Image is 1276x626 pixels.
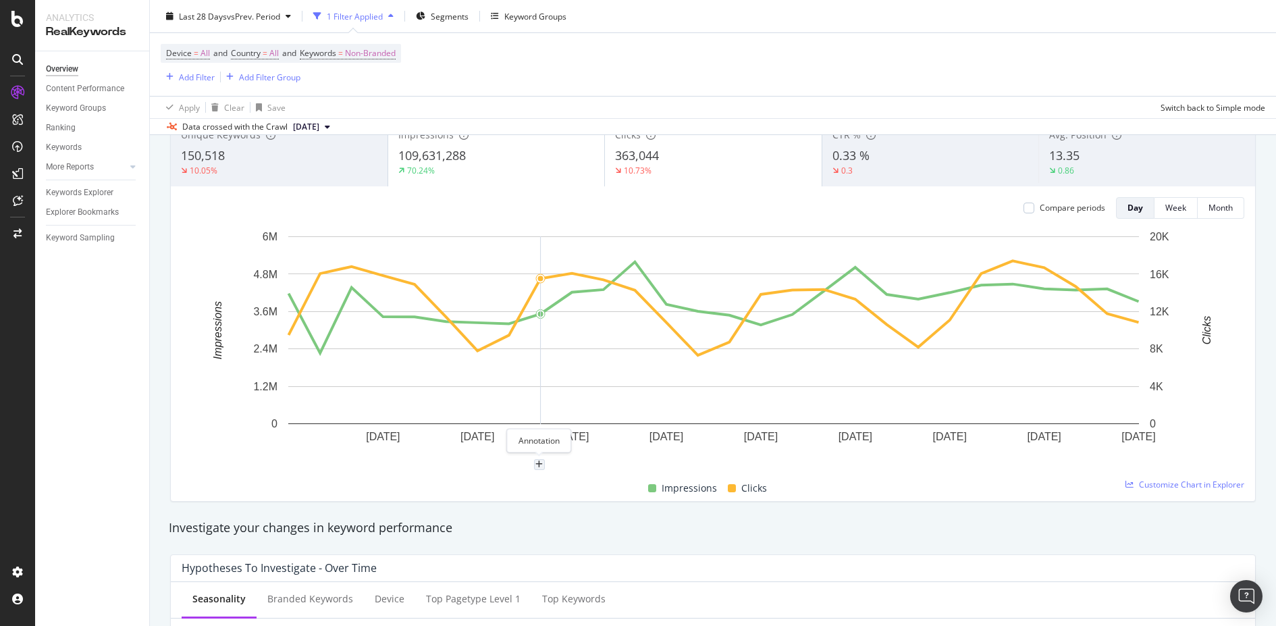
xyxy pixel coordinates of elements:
[1198,197,1244,219] button: Month
[460,431,494,442] text: [DATE]
[504,10,566,22] div: Keyword Groups
[206,97,244,118] button: Clear
[267,101,286,113] div: Save
[46,11,138,24] div: Analytics
[1201,316,1213,345] text: Clicks
[161,69,215,85] button: Add Filter
[46,231,140,245] a: Keyword Sampling
[161,5,296,27] button: Last 28 DaysvsPrev. Period
[46,205,140,219] a: Explorer Bookmarks
[615,147,659,163] span: 363,044
[1125,479,1244,490] a: Customize Chart in Explorer
[542,592,606,606] div: Top Keywords
[534,459,545,470] div: plus
[46,62,140,76] a: Overview
[161,97,200,118] button: Apply
[293,121,319,133] span: 2025 Aug. 12th
[46,24,138,40] div: RealKeywords
[224,101,244,113] div: Clear
[46,121,140,135] a: Ranking
[662,480,717,496] span: Impressions
[839,431,872,442] text: [DATE]
[288,119,336,135] button: [DATE]
[227,10,280,22] span: vs Prev. Period
[253,306,277,317] text: 3.6M
[1150,343,1163,355] text: 8K
[1161,101,1265,113] div: Switch back to Simple mode
[253,343,277,355] text: 2.4M
[426,592,521,606] div: Top pagetype Level 1
[1150,231,1169,242] text: 20K
[46,62,78,76] div: Overview
[182,121,288,133] div: Data crossed with the Crawl
[1116,197,1154,219] button: Day
[46,186,140,200] a: Keywords Explorer
[212,301,223,359] text: Impressions
[182,230,1245,465] div: A chart.
[555,431,589,442] text: [DATE]
[327,10,383,22] div: 1 Filter Applied
[410,5,474,27] button: Segments
[271,418,277,429] text: 0
[263,231,277,242] text: 6M
[231,47,261,59] span: Country
[832,147,870,163] span: 0.33 %
[179,71,215,82] div: Add Filter
[1040,202,1105,213] div: Compare periods
[46,101,106,115] div: Keyword Groups
[46,121,76,135] div: Ranking
[507,429,571,452] div: Annotation
[308,5,399,27] button: 1 Filter Applied
[1127,202,1143,213] div: Day
[1150,381,1163,392] text: 4K
[166,47,192,59] span: Device
[179,101,200,113] div: Apply
[46,82,124,96] div: Content Performance
[485,5,572,27] button: Keyword Groups
[213,47,228,59] span: and
[933,431,967,442] text: [DATE]
[179,10,227,22] span: Last 28 Days
[46,186,113,200] div: Keywords Explorer
[1121,431,1155,442] text: [DATE]
[239,71,300,82] div: Add Filter Group
[267,592,353,606] div: Branded Keywords
[744,431,778,442] text: [DATE]
[431,10,469,22] span: Segments
[1155,97,1265,118] button: Switch back to Simple mode
[253,381,277,392] text: 1.2M
[182,561,377,575] div: Hypotheses to Investigate - Over Time
[1027,431,1061,442] text: [DATE]
[282,47,296,59] span: and
[1154,197,1198,219] button: Week
[1150,306,1169,317] text: 12K
[201,44,210,63] span: All
[46,205,119,219] div: Explorer Bookmarks
[46,231,115,245] div: Keyword Sampling
[345,44,396,63] span: Non-Branded
[221,69,300,85] button: Add Filter Group
[169,519,1257,537] div: Investigate your changes in keyword performance
[190,165,217,176] div: 10.05%
[1139,479,1244,490] span: Customize Chart in Explorer
[1049,147,1080,163] span: 13.35
[1058,165,1074,176] div: 0.86
[375,592,404,606] div: Device
[841,165,853,176] div: 0.3
[250,97,286,118] button: Save
[46,101,140,115] a: Keyword Groups
[46,160,126,174] a: More Reports
[194,47,198,59] span: =
[192,592,246,606] div: Seasonality
[407,165,435,176] div: 70.24%
[741,480,767,496] span: Clicks
[1230,580,1262,612] div: Open Intercom Messenger
[263,47,267,59] span: =
[649,431,683,442] text: [DATE]
[1208,202,1233,213] div: Month
[46,82,140,96] a: Content Performance
[624,165,652,176] div: 10.73%
[269,44,279,63] span: All
[46,160,94,174] div: More Reports
[46,140,82,155] div: Keywords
